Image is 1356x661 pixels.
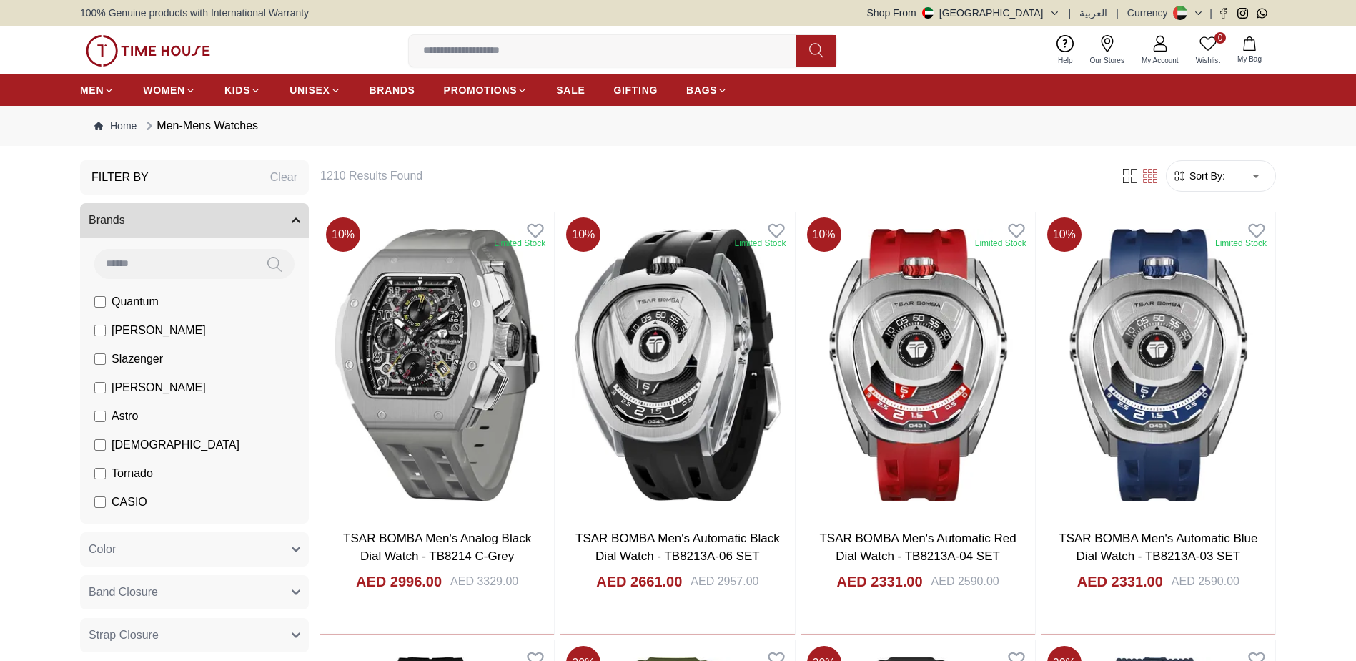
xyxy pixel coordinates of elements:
a: Instagram [1237,8,1248,19]
span: MEN [80,83,104,97]
a: PROMOTIONS [444,77,528,103]
div: Clear [270,169,297,186]
span: CITIZEN [112,522,156,539]
img: TSAR BOMBA Men's Automatic Black Dial Watch - TB8213A-06 SET [560,212,794,518]
a: Whatsapp [1257,8,1267,19]
h4: AED 2661.00 [596,572,682,592]
div: AED 2590.00 [931,573,999,590]
span: 10 % [1047,217,1082,252]
a: KIDS [224,77,261,103]
span: Color [89,541,116,558]
a: Help [1049,32,1082,69]
span: My Account [1136,55,1184,66]
div: AED 2590.00 [1172,573,1239,590]
div: Currency [1127,6,1174,20]
a: Home [94,119,137,133]
a: SALE [556,77,585,103]
input: [PERSON_NAME] [94,325,106,336]
span: | [1209,6,1212,20]
span: UNISEX [289,83,330,97]
a: TSAR BOMBA Men's Automatic Black Dial Watch - TB8213A-06 SET [575,532,780,564]
input: CASIO [94,496,106,508]
span: | [1116,6,1119,20]
span: BAGS [686,83,717,97]
img: TSAR BOMBA Men's Automatic Blue Dial Watch - TB8213A-03 SET [1041,212,1275,518]
input: Astro [94,411,106,422]
span: 100% Genuine products with International Warranty [80,6,309,20]
span: My Bag [1232,54,1267,64]
img: United Arab Emirates [922,7,934,19]
span: Tornado [112,465,153,482]
span: SALE [556,83,585,97]
a: WOMEN [143,77,196,103]
a: 0Wishlist [1187,32,1229,69]
span: 10 % [566,217,600,252]
span: WOMEN [143,83,185,97]
h4: AED 2331.00 [1077,572,1163,592]
input: [PERSON_NAME] [94,382,106,393]
div: Men-Mens Watches [142,117,258,134]
a: Facebook [1218,8,1229,19]
span: Sort By: [1187,169,1225,183]
span: 0 [1214,32,1226,44]
span: GIFTING [613,83,658,97]
span: KIDS [224,83,250,97]
span: Quantum [112,293,159,310]
a: MEN [80,77,114,103]
a: TSAR BOMBA Men's Analog Black Dial Watch - TB8214 C-Grey [343,532,531,564]
a: GIFTING [613,77,658,103]
span: Band Closure [89,584,158,601]
img: TSAR BOMBA Men's Analog Black Dial Watch - TB8214 C-Grey [320,212,554,518]
a: BAGS [686,77,728,103]
span: | [1069,6,1072,20]
span: Astro [112,408,138,425]
h3: Filter By [91,169,149,186]
div: Limited Stock [975,238,1026,249]
img: TSAR BOMBA Men's Automatic Red Dial Watch - TB8213A-04 SET [801,212,1035,518]
span: Our Stores [1084,55,1130,66]
button: Band Closure [80,575,309,609]
input: Slazenger [94,353,106,365]
button: My Bag [1229,34,1270,67]
a: TSAR BOMBA Men's Automatic Red Dial Watch - TB8213A-04 SET [819,532,1016,564]
span: 10 % [326,217,360,252]
input: [DEMOGRAPHIC_DATA] [94,439,106,451]
h4: AED 2331.00 [836,572,922,592]
button: Sort By: [1172,169,1225,183]
a: TSAR BOMBA Men's Automatic Blue Dial Watch - TB8213A-03 SET [1059,532,1257,564]
input: Tornado [94,468,106,479]
span: [DEMOGRAPHIC_DATA] [112,436,239,454]
div: Limited Stock [734,238,786,249]
div: Limited Stock [494,238,545,249]
span: 10 % [807,217,841,252]
a: UNISEX [289,77,340,103]
a: Our Stores [1082,32,1133,69]
span: Help [1052,55,1079,66]
a: BRANDS [370,77,415,103]
div: Limited Stock [1215,238,1267,249]
h4: AED 2996.00 [356,572,442,592]
span: Strap Closure [89,627,159,644]
span: CASIO [112,494,147,511]
input: Quantum [94,296,106,308]
div: AED 3329.00 [450,573,518,590]
nav: Breadcrumb [80,106,1276,146]
span: [PERSON_NAME] [112,322,206,339]
button: Strap Closure [80,618,309,652]
button: Color [80,532,309,567]
img: ... [86,35,210,67]
button: العربية [1079,6,1107,20]
span: BRANDS [370,83,415,97]
button: Shop From[GEOGRAPHIC_DATA] [867,6,1060,20]
span: Slazenger [112,351,163,368]
h6: 1210 Results Found [320,167,1103,185]
span: [PERSON_NAME] [112,379,206,396]
span: PROMOTIONS [444,83,518,97]
span: Brands [89,212,125,229]
span: Wishlist [1190,55,1226,66]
